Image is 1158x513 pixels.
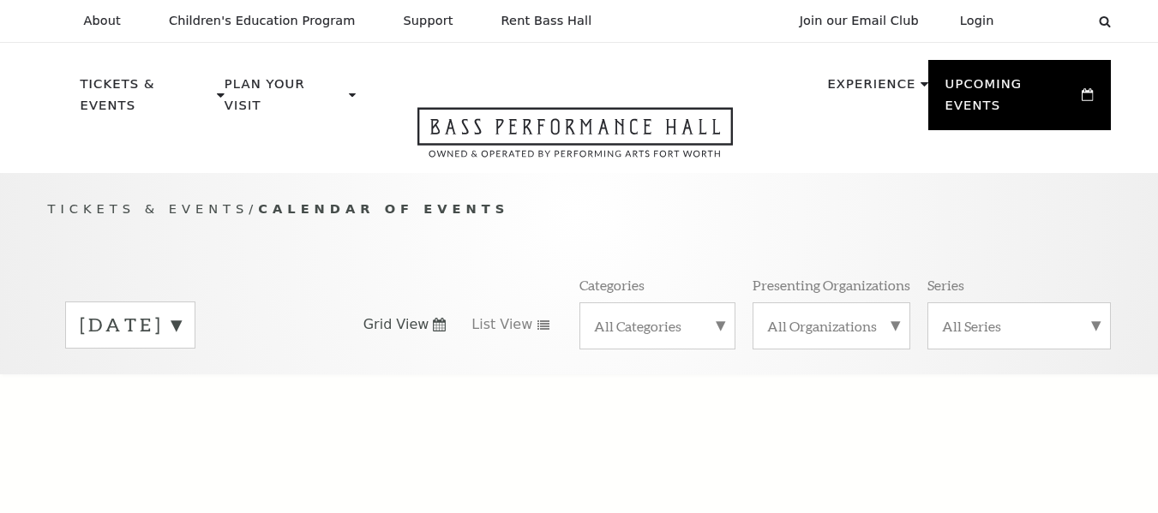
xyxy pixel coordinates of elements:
[594,317,721,335] label: All Categories
[81,74,213,126] p: Tickets & Events
[942,317,1096,335] label: All Series
[579,276,645,294] p: Categories
[471,315,532,334] span: List View
[501,14,592,28] p: Rent Bass Hall
[225,74,345,126] p: Plan Your Visit
[827,74,915,104] p: Experience
[363,315,429,334] span: Grid View
[80,312,181,338] label: [DATE]
[767,317,896,335] label: All Organizations
[753,276,910,294] p: Presenting Organizations
[48,201,249,216] span: Tickets & Events
[48,199,1111,220] p: /
[404,14,453,28] p: Support
[258,201,509,216] span: Calendar of Events
[1022,13,1083,29] select: Select:
[927,276,964,294] p: Series
[945,74,1078,126] p: Upcoming Events
[169,14,356,28] p: Children's Education Program
[84,14,121,28] p: About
